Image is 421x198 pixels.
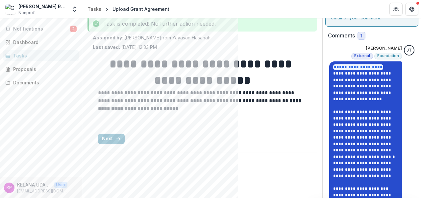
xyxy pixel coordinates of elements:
button: Get Help [405,3,418,16]
div: KELANA UDARA PAHANG [7,186,12,190]
a: Proposals [3,64,79,75]
div: Proposals [13,66,74,73]
a: Tasks [3,50,79,61]
p: : [PERSON_NAME] from Yayasan Hasanah [93,34,312,41]
p: KELANA UDARA [GEOGRAPHIC_DATA] [17,181,51,188]
span: Nonprofit [18,10,37,16]
div: Upload Grant Agreement [112,6,169,12]
a: Tasks [85,4,104,14]
img: GRIFFIN ROVERS EMPIRE [5,4,16,14]
p: [PERSON_NAME] [366,45,402,52]
button: Partners [389,3,403,16]
p: [DATE] 12:33 PM [93,44,157,51]
button: More [70,184,78,192]
div: Task is completed! No further action needed. [87,16,317,32]
span: 2 [70,26,77,32]
p: [EMAIL_ADDRESS][DOMAIN_NAME] [17,188,67,194]
div: [PERSON_NAME] ROVERS EMPIRE [18,3,67,10]
strong: Assigned by [93,35,122,40]
div: Josselyn Tan [407,48,412,53]
nav: breadcrumb [85,4,172,14]
div: Tasks [87,6,101,12]
span: External [354,54,370,58]
a: Dashboard [3,37,79,48]
div: Tasks [13,52,74,59]
button: Notifications2 [3,24,79,34]
div: Dashboard [13,39,74,46]
div: Documents [13,79,74,86]
p: User [54,182,67,188]
strong: Last saved: [93,44,120,50]
a: Documents [3,77,79,88]
h2: Comments [328,33,355,39]
span: Foundation [377,54,399,58]
button: Next [98,134,125,144]
button: Open entity switcher [70,3,79,16]
span: Notifications [13,26,70,32]
span: 1 [360,33,362,39]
